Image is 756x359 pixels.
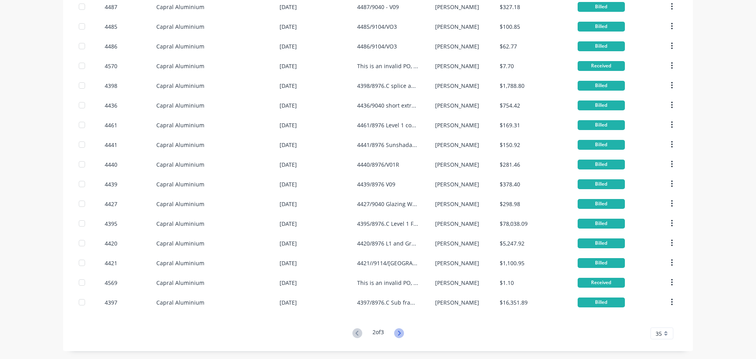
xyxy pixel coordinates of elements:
[280,141,297,149] div: [DATE]
[105,22,117,31] div: 4485
[105,200,117,208] div: 4427
[578,238,625,248] div: Billed
[500,62,514,70] div: $7.70
[435,200,479,208] div: [PERSON_NAME]
[156,200,204,208] div: Capral Aluminium
[500,141,520,149] div: $150.92
[280,22,297,31] div: [DATE]
[357,121,419,129] div: 4461/8976 Level 1 components
[105,101,117,110] div: 4436
[156,82,204,90] div: Capral Aluminium
[578,22,625,32] div: Billed
[105,82,117,90] div: 4398
[357,298,419,307] div: 4397/8976.C Sub frames Level 1 and Ground Louvres
[357,180,395,188] div: 4439/8976 V09
[435,101,479,110] div: [PERSON_NAME]
[280,239,297,247] div: [DATE]
[435,279,479,287] div: [PERSON_NAME]
[435,121,479,129] div: [PERSON_NAME]
[156,101,204,110] div: Capral Aluminium
[156,259,204,267] div: Capral Aluminium
[500,22,520,31] div: $100.85
[280,82,297,90] div: [DATE]
[280,219,297,228] div: [DATE]
[105,62,117,70] div: 4570
[105,141,117,149] div: 4441
[578,41,625,51] div: Billed
[357,279,419,287] div: This is an invalid PO, created for testing purposes to develop procedures.
[280,259,297,267] div: [DATE]
[357,200,419,208] div: 4427/9040 Glazing Wedge
[578,258,625,268] div: Billed
[105,42,117,50] div: 4486
[500,3,520,11] div: $327.18
[500,279,514,287] div: $1.10
[578,179,625,189] div: Billed
[156,279,204,287] div: Capral Aluminium
[500,82,524,90] div: $1,788.80
[357,82,419,90] div: 4398/8976.C splice and flat filler Level 1
[105,180,117,188] div: 4439
[105,219,117,228] div: 4395
[105,121,117,129] div: 4461
[500,200,520,208] div: $298.98
[435,219,479,228] div: [PERSON_NAME]
[156,42,204,50] div: Capral Aluminium
[357,219,419,228] div: 4395/8976.C Level 1 Framing
[105,3,117,11] div: 4487
[357,259,419,267] div: 4421//9114/[GEOGRAPHIC_DATA]/Monument Flat
[156,121,204,129] div: Capral Aluminium
[500,101,520,110] div: $754.42
[280,62,297,70] div: [DATE]
[156,219,204,228] div: Capral Aluminium
[105,279,117,287] div: 4569
[357,62,419,70] div: This is an invalid PO, created for testing purposes to develop procedures.
[578,61,625,71] div: Received
[280,160,297,169] div: [DATE]
[280,121,297,129] div: [DATE]
[156,62,204,70] div: Capral Aluminium
[500,259,524,267] div: $1,100.95
[435,259,479,267] div: [PERSON_NAME]
[578,100,625,110] div: Billed
[500,42,517,50] div: $62.77
[435,141,479,149] div: [PERSON_NAME]
[578,298,625,307] div: Billed
[435,160,479,169] div: [PERSON_NAME]
[500,298,528,307] div: $16,351.89
[435,298,479,307] div: [PERSON_NAME]
[357,22,397,31] div: 4485/9104/VO3
[280,200,297,208] div: [DATE]
[280,279,297,287] div: [DATE]
[578,219,625,229] div: Billed
[357,3,399,11] div: 4487/9040 - V09
[105,298,117,307] div: 4397
[500,121,520,129] div: $169.31
[280,42,297,50] div: [DATE]
[435,82,479,90] div: [PERSON_NAME]
[578,199,625,209] div: Billed
[156,3,204,11] div: Capral Aluminium
[435,180,479,188] div: [PERSON_NAME]
[156,160,204,169] div: Capral Aluminium
[578,120,625,130] div: Billed
[357,141,419,149] div: 4441/8976 Sunshadae support Angles
[280,101,297,110] div: [DATE]
[357,42,397,50] div: 4486/9104/VO3
[578,160,625,169] div: Billed
[578,2,625,12] div: Billed
[500,239,524,247] div: $5,247.92
[578,81,625,91] div: Billed
[435,42,479,50] div: [PERSON_NAME]
[435,62,479,70] div: [PERSON_NAME]
[435,3,479,11] div: [PERSON_NAME]
[357,160,399,169] div: 4440/8976/V01R
[156,22,204,31] div: Capral Aluminium
[105,160,117,169] div: 4440
[500,219,528,228] div: $78,038.09
[578,278,625,288] div: Received
[156,298,204,307] div: Capral Aluminium
[656,329,662,338] span: 35
[280,298,297,307] div: [DATE]
[280,3,297,11] div: [DATE]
